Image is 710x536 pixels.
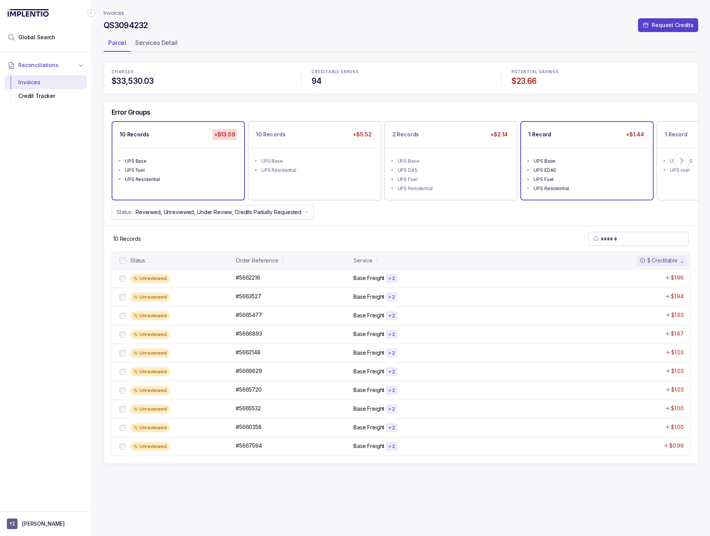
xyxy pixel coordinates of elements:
p: #5662216 [236,274,260,282]
p: [PERSON_NAME] [22,520,65,528]
div: UPS Base [398,157,509,165]
p: Base Freight [353,274,384,282]
p: #5660358 [236,423,262,431]
div: Unreviewed [130,442,170,451]
h4: $23.66 [512,76,690,86]
p: + 2 [388,350,395,356]
div: $ Creditable [640,257,678,264]
p: + 2 [388,406,395,412]
span: User initials [7,518,18,529]
div: Collapse Icon [87,8,96,18]
p: +$2.14 [489,129,509,140]
p: Base Freight [353,330,384,338]
p: Base Freight [353,368,384,375]
div: UPS Residential [261,166,373,174]
p: 10 Records [120,131,149,138]
div: Reconciliations [5,74,87,105]
p: #5665477 [236,311,262,319]
div: Unreviewed [130,423,170,432]
p: Base Freight [353,293,384,301]
span: Global Search [18,34,55,41]
span: Reconciliations [18,61,59,69]
div: UPS Base [534,157,645,165]
p: $1.03 [671,367,684,375]
div: Unreviewed [130,367,170,376]
p: 1 Record [665,131,688,138]
p: $1.00 [671,405,684,412]
div: UPS Base [125,157,236,165]
input: checkbox-checkbox [120,443,126,450]
div: Unreviewed [130,293,170,302]
p: + 2 [388,387,395,394]
li: Tab Services Detail [131,37,182,52]
div: Unreviewed [130,330,170,339]
button: Reconciliations [5,57,87,74]
p: $1.94 [671,293,684,300]
input: checkbox-checkbox [120,425,126,431]
p: + 2 [388,294,395,300]
input: checkbox-checkbox [120,406,126,412]
h4: $33,530.03 [112,76,290,86]
div: UPS Residential [398,185,509,192]
input: checkbox-checkbox [120,350,126,356]
div: UPS EDAS [534,166,645,174]
p: +$5.52 [351,129,373,140]
input: checkbox-checkbox [120,294,126,300]
p: $1.67 [671,330,684,338]
p: Base Freight [353,386,384,394]
input: checkbox-checkbox [120,258,126,264]
p: + 2 [388,331,395,338]
div: Service [353,257,373,264]
p: #5665720 [236,386,262,394]
div: Remaining page entries [113,235,141,243]
p: $1.03 [671,386,684,394]
p: Parcel [108,38,126,47]
li: Tab Parcel [104,37,131,52]
div: UPS Fuel [398,176,509,183]
p: $1.00 [671,423,684,431]
div: UPS Base [261,157,373,165]
div: Unreviewed [130,405,170,414]
p: #5663527 [236,293,261,300]
p: + 2 [388,425,395,431]
p: + 2 [388,313,395,319]
button: User initials[PERSON_NAME] [7,518,85,529]
p: Reviewed, Unreviewed, Under Review, Credits Partially Requested [136,208,301,216]
button: Status:Reviewed, Unreviewed, Under Review, Credits Partially Requested [112,205,314,219]
input: checkbox-checkbox [120,275,126,282]
div: Unreviewed [130,349,170,358]
p: + 2 [388,275,395,282]
p: #5666893 [236,330,262,338]
p: CHARGES [112,70,290,74]
p: Status: [117,208,133,216]
p: CREDITABLE ERRORS [312,70,490,74]
p: #5669629 [236,367,262,375]
p: #5665532 [236,405,261,412]
input: checkbox-checkbox [120,387,126,394]
ul: Tab Group [104,37,698,52]
h5: Error Groups [112,108,150,117]
p: $1.03 [671,349,684,356]
p: Base Freight [353,349,384,357]
p: Base Freight [353,424,384,431]
a: Invoices [104,9,124,17]
p: $1.96 [671,274,684,282]
p: 1 Record [528,131,551,138]
div: UPS DAS [398,166,509,174]
p: Services Detail [135,38,177,47]
input: checkbox-checkbox [120,369,126,375]
p: $0.99 [669,442,684,450]
div: Credit Tracker [11,89,81,103]
div: Invoices [11,75,81,89]
p: +$13.59 [213,129,237,140]
p: $1.93 [671,311,684,319]
h4: 94 [312,76,490,86]
h4: QS3094232 [104,20,147,31]
p: Base Freight [353,405,384,413]
p: 10 Records [256,131,286,138]
div: UPS Residential [534,185,645,192]
div: Unreviewed [130,311,170,320]
div: UPS Fuel [534,176,645,183]
input: checkbox-checkbox [120,313,126,319]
